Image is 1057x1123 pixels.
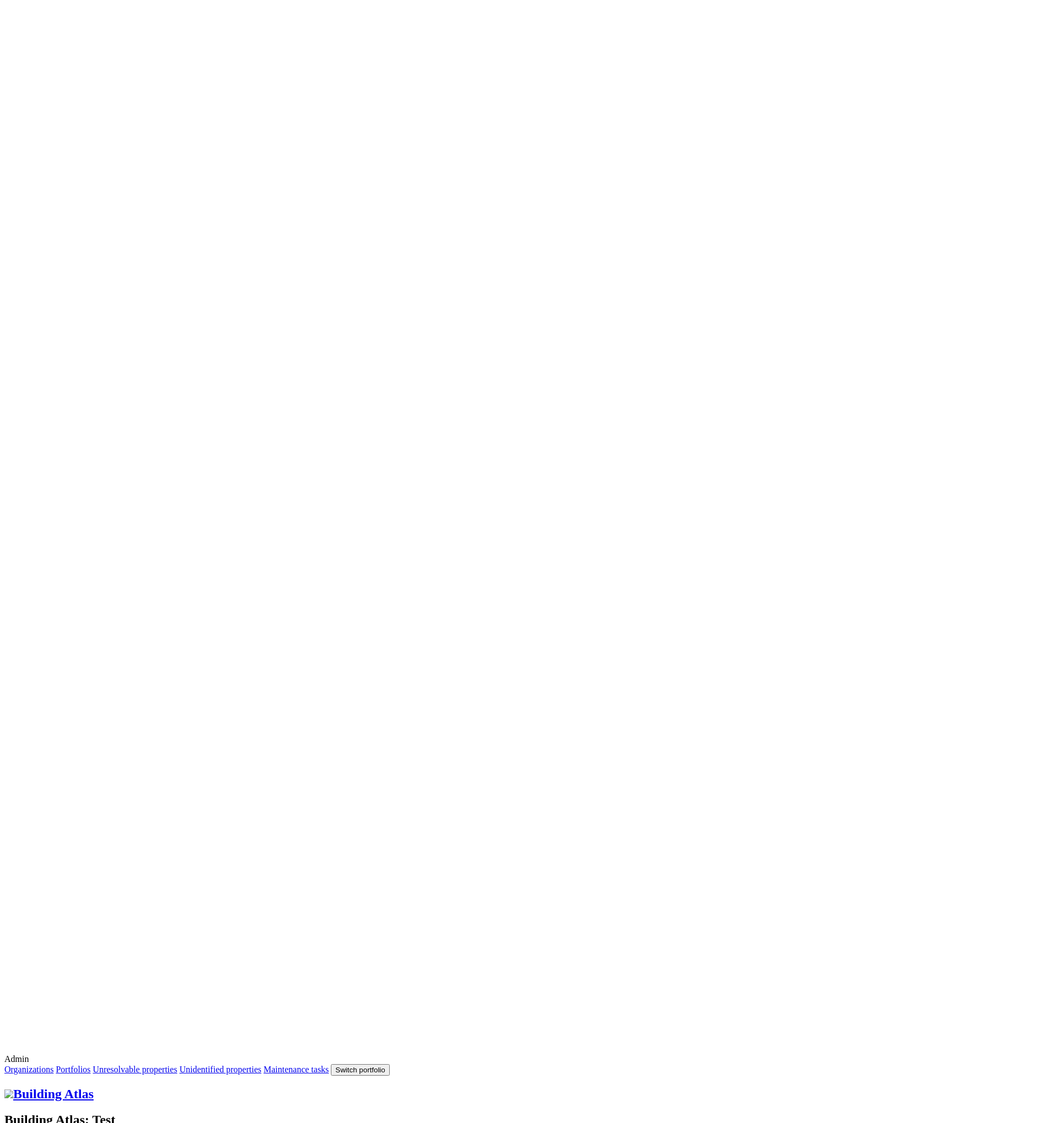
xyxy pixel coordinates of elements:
label: Admin [4,1044,1053,1064]
img: main-0bbd2752.svg [4,1089,13,1098]
a: Building Atlas [4,1087,94,1101]
a: Unidentified properties [179,1065,261,1074]
a: Organizations [4,1065,53,1074]
a: Portfolios [56,1065,90,1074]
button: Switch portfolio [331,1064,389,1076]
a: Unresolvable properties [93,1065,177,1074]
a: Maintenance tasks [264,1065,329,1074]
